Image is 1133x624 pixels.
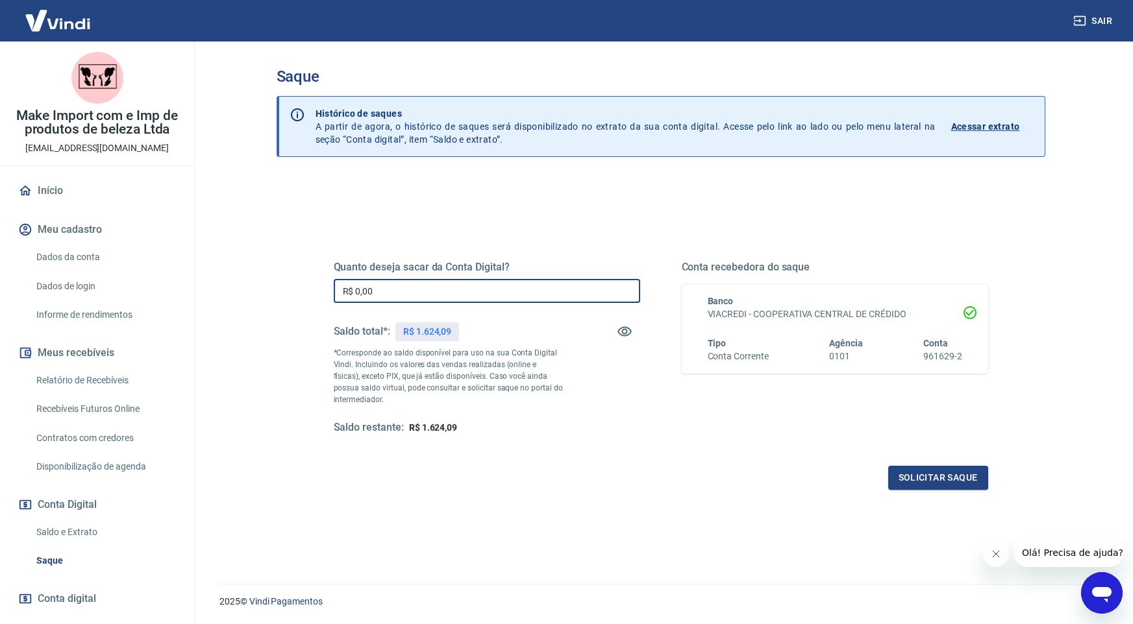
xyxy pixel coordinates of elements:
a: Relatório de Recebíveis [31,367,179,394]
img: 92670548-54c4-46cb-b211-a4c5f46627ef.jpeg [71,52,123,104]
a: Acessar extrato [951,107,1034,146]
h5: Quanto deseja sacar da Conta Digital? [334,261,640,274]
p: *Corresponde ao saldo disponível para uso na sua Conta Digital Vindi. Incluindo os valores das ve... [334,347,564,405]
h5: Conta recebedora do saque [682,261,988,274]
h6: Conta Corrente [708,350,769,363]
button: Meu cadastro [16,215,179,244]
iframe: Botão para abrir a janela de mensagens [1081,572,1123,614]
a: Vindi Pagamentos [249,596,323,606]
span: Tipo [708,338,727,348]
a: Informe de rendimentos [31,302,179,328]
h6: 0101 [829,350,863,363]
img: Vindi [16,1,100,40]
button: Sair [1071,9,1117,33]
span: Agência [829,338,863,348]
button: Conta Digital [16,490,179,519]
a: Recebíveis Futuros Online [31,396,179,422]
a: Início [16,176,179,205]
a: Contratos com credores [31,425,179,451]
a: Saque [31,547,179,574]
button: Meus recebíveis [16,339,179,367]
h3: Saque [277,67,1045,86]
span: Conta digital [38,590,96,608]
a: Dados da conta [31,244,179,270]
span: Banco [708,296,734,306]
p: Histórico de saques [316,107,936,120]
p: Acessar extrato [951,120,1020,133]
span: R$ 1.624,09 [409,422,457,433]
h6: VIACREDI - COOPERATIVA CENTRAL DE CRÉDIDO [708,307,962,321]
a: Saldo e Extrato [31,519,179,546]
button: Solicitar saque [888,466,988,490]
p: [EMAIL_ADDRESS][DOMAIN_NAME] [25,141,169,155]
a: Disponibilização de agenda [31,453,179,480]
iframe: Fechar mensagem [983,541,1009,567]
h6: 961629-2 [923,350,962,363]
iframe: Mensagem da empresa [1014,538,1123,567]
p: 2025 © [219,595,1102,608]
p: Make Import com e Imp de produtos de beleza Ltda [10,109,184,136]
h5: Saldo restante: [334,421,404,435]
a: Dados de login [31,273,179,300]
p: A partir de agora, o histórico de saques será disponibilizado no extrato da sua conta digital. Ac... [316,107,936,146]
span: Olá! Precisa de ajuda? [8,9,109,19]
span: Conta [923,338,948,348]
a: Conta digital [16,584,179,613]
p: R$ 1.624,09 [403,325,451,339]
h5: Saldo total*: [334,325,390,338]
